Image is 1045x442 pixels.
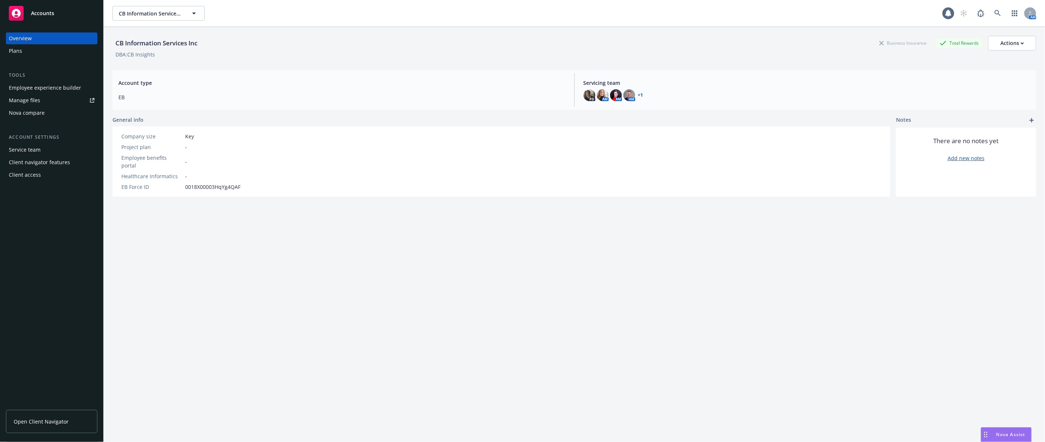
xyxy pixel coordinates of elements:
span: Open Client Navigator [14,418,69,425]
div: DBA: CB Insights [115,51,155,58]
a: Start snowing [956,6,971,21]
a: Service team [6,144,97,156]
a: Client navigator features [6,156,97,168]
div: Project plan [121,143,182,151]
a: +1 [638,93,643,97]
span: - [185,158,187,166]
button: CB Information Services Inc [113,6,205,21]
span: Nova Assist [996,431,1025,438]
span: CB Information Services Inc [119,10,183,17]
div: Tools [6,72,97,79]
div: Employee experience builder [9,82,81,94]
img: photo [610,89,622,101]
span: General info [113,116,143,124]
span: There are no notes yet [934,137,999,145]
img: photo [584,89,595,101]
span: Servicing team [584,79,1031,87]
div: CB Information Services Inc [113,38,200,48]
a: add [1027,116,1036,125]
div: Total Rewards [936,38,982,48]
div: Manage files [9,94,40,106]
a: Plans [6,45,97,57]
div: Nova compare [9,107,45,119]
img: photo [597,89,609,101]
a: Switch app [1007,6,1022,21]
div: Drag to move [981,428,990,442]
span: EB [118,93,565,101]
span: Notes [896,116,911,125]
div: Service team [9,144,41,156]
div: Business Insurance [876,38,930,48]
div: Account settings [6,134,97,141]
a: Overview [6,32,97,44]
a: Employee experience builder [6,82,97,94]
a: Client access [6,169,97,181]
div: Plans [9,45,22,57]
div: Client access [9,169,41,181]
div: Client navigator features [9,156,70,168]
div: Actions [1000,36,1024,50]
span: Account type [118,79,565,87]
a: Search [990,6,1005,21]
a: Add new notes [948,154,985,162]
img: photo [623,89,635,101]
span: - [185,143,187,151]
span: Accounts [31,10,54,16]
a: Manage files [6,94,97,106]
span: 0018X00003HqYg4QAF [185,183,241,191]
span: - [185,172,187,180]
div: EB Force ID [121,183,182,191]
div: Employee benefits portal [121,154,182,169]
button: Nova Assist [981,427,1032,442]
div: Overview [9,32,32,44]
div: Healthcare Informatics [121,172,182,180]
a: Report a Bug [973,6,988,21]
div: Company size [121,132,182,140]
a: Nova compare [6,107,97,119]
a: Accounts [6,3,97,24]
button: Actions [988,36,1036,51]
span: Key [185,132,194,140]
